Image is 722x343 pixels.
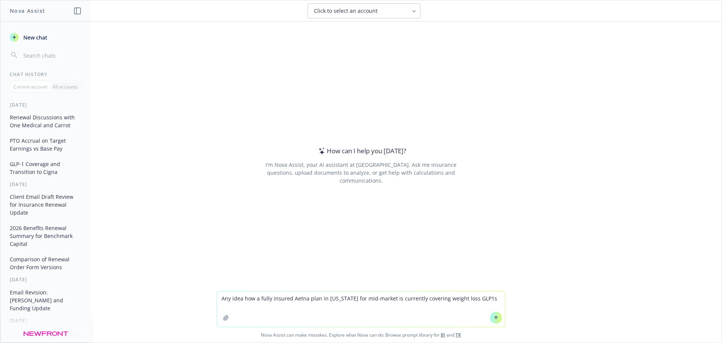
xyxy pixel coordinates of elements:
div: [DATE] [1,102,91,108]
button: New chat [7,30,85,44]
button: 2026 Benefits Renewal Summary for Benchmark Capital [7,222,85,250]
button: Click to select an account [308,3,420,18]
span: Nova Assist can make mistakes. Explore what Nova can do: Browse prompt library for and [3,327,719,343]
p: Current account [14,84,47,90]
div: How can I help you [DATE]? [316,146,406,156]
span: Click to select an account [314,7,378,15]
div: [DATE] [1,276,91,283]
input: Search chats [22,50,82,61]
a: TR [455,332,461,338]
p: All accounts [53,84,78,90]
button: Client Email Draft Review for Insurance Renewal Update [7,191,85,219]
button: Comparison of Renewal Order Form Versions [7,253,85,273]
button: PTO Accrual on Target Earnings vs Base Pay [7,134,85,155]
h1: Nova Assist [10,7,45,15]
textarea: Any idea how a fully insured Aetna plan in [US_STATE] for mid-market is currently covering weight... [217,291,505,327]
div: Chat History [1,71,91,78]
button: GLP-1 Coverage and Transition to Cigna [7,158,85,178]
a: BI [441,332,445,338]
div: I'm Nova Assist, your AI assistant at [GEOGRAPHIC_DATA]. Ask me insurance questions, upload docum... [255,161,467,184]
button: Email Revision: [PERSON_NAME] and Funding Update [7,286,85,314]
button: Renewal Discussions with One Medical and Carrot [7,111,85,131]
div: [DATE] [1,317,91,324]
span: New chat [22,34,47,41]
div: [DATE] [1,181,91,188]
